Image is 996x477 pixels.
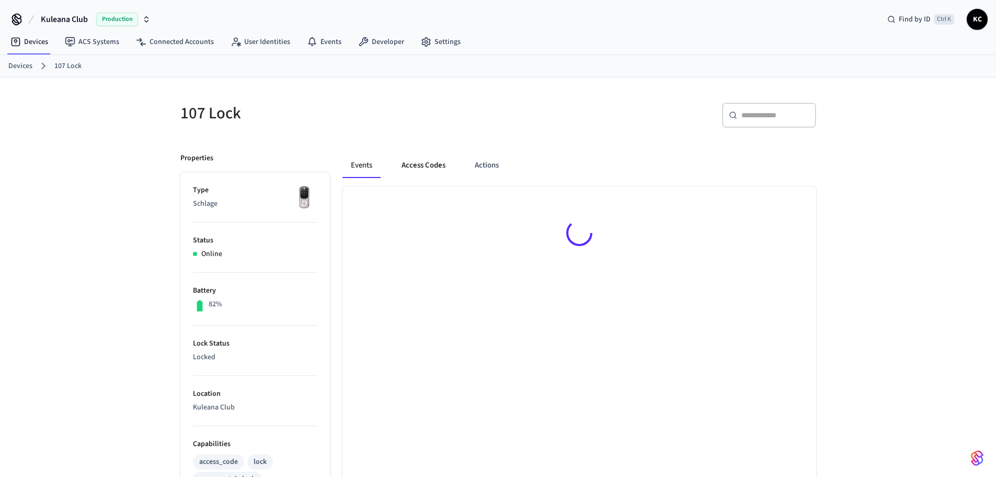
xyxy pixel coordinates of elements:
p: Schlage [193,198,317,209]
button: Access Codes [393,153,454,178]
p: Location [193,389,317,400]
div: ant example [342,153,816,178]
p: Type [193,185,317,196]
span: KC [968,10,987,29]
a: Events [299,32,350,51]
p: Lock Status [193,338,317,349]
span: Kuleana Club [41,13,88,26]
a: 107 Lock [54,61,82,72]
div: access_code [199,457,238,468]
p: Battery [193,285,317,296]
div: Find by IDCtrl K [879,10,963,29]
span: Production [96,13,138,26]
p: Capabilities [193,439,317,450]
span: Find by ID [899,14,931,25]
p: Properties [180,153,213,164]
a: Devices [2,32,56,51]
button: Events [342,153,381,178]
button: KC [967,9,988,30]
p: Online [201,249,222,260]
img: Yale Assure Touchscreen Wifi Smart Lock, Satin Nickel, Front [291,185,317,211]
h5: 107 Lock [180,103,492,124]
a: User Identities [222,32,299,51]
button: Actions [466,153,507,178]
a: Developer [350,32,413,51]
a: Devices [8,61,32,72]
p: Kuleana Club [193,402,317,413]
p: 82% [209,299,222,310]
div: lock [254,457,267,468]
a: Connected Accounts [128,32,222,51]
a: ACS Systems [56,32,128,51]
span: Ctrl K [934,14,954,25]
a: Settings [413,32,469,51]
p: Status [193,235,317,246]
img: SeamLogoGradient.69752ec5.svg [971,450,983,467]
p: Locked [193,352,317,363]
